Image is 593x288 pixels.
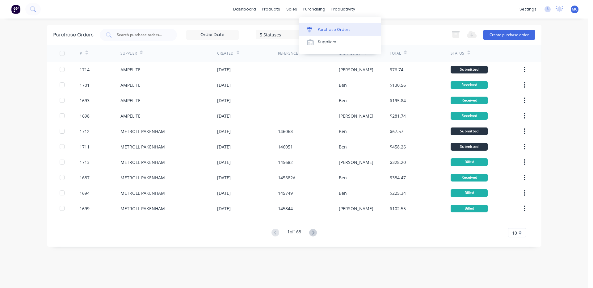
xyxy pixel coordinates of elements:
div: products [259,5,283,14]
div: Billed [451,205,488,212]
div: 145682 [278,159,293,165]
div: [DATE] [217,82,231,88]
div: [DATE] [217,128,231,135]
div: Reference [278,51,298,56]
div: 146063 [278,128,293,135]
div: $328.20 [390,159,406,165]
a: Purchase Orders [299,23,381,35]
div: Submitted [451,66,488,73]
div: Received [451,81,488,89]
div: METROLL PAKENHAM [120,205,165,212]
div: Supplier [120,51,137,56]
div: Ben [339,144,347,150]
input: Search purchase orders... [116,32,167,38]
div: [PERSON_NAME] [339,205,373,212]
div: 1694 [80,190,90,196]
div: Submitted [451,143,488,151]
div: Purchase Orders [53,31,94,39]
div: AMPELITE [120,82,141,88]
div: Received [451,174,488,182]
div: [PERSON_NAME] [339,159,373,165]
div: 1701 [80,82,90,88]
div: $458.26 [390,144,406,150]
div: $67.57 [390,128,403,135]
div: Billed [451,189,488,197]
div: 1712 [80,128,90,135]
div: Ben [339,97,347,104]
span: MC [572,6,578,12]
div: settings [516,5,540,14]
div: [DATE] [217,190,231,196]
div: Ben [339,128,347,135]
img: Factory [11,5,20,14]
div: AMPELITE [120,66,141,73]
div: Billed [451,158,488,166]
div: Received [451,97,488,104]
div: [DATE] [217,205,231,212]
div: 145682A [278,174,296,181]
div: Total [390,51,401,56]
input: Order Date [187,30,238,40]
div: # [80,51,82,56]
div: AMPELITE [120,97,141,104]
div: Ben [339,82,347,88]
div: $130.56 [390,82,406,88]
div: Ben [339,190,347,196]
div: $102.55 [390,205,406,212]
div: $195.84 [390,97,406,104]
div: [DATE] [217,174,231,181]
div: AMPELITE [120,113,141,119]
div: $384.47 [390,174,406,181]
div: [DATE] [217,113,231,119]
div: sales [283,5,300,14]
div: 1699 [80,205,90,212]
div: [DATE] [217,66,231,73]
div: 1687 [80,174,90,181]
div: [PERSON_NAME] [339,113,373,119]
div: Purchase Orders [318,27,351,32]
div: [DATE] [217,144,231,150]
div: $225.34 [390,190,406,196]
div: [DATE] [217,97,231,104]
div: 1 of 168 [287,228,301,237]
div: METROLL PAKENHAM [120,190,165,196]
div: 1713 [80,159,90,165]
div: $76.74 [390,66,403,73]
div: $281.74 [390,113,406,119]
div: METROLL PAKENHAM [120,174,165,181]
div: Status [451,51,464,56]
div: 145844 [278,205,293,212]
span: 10 [512,230,517,236]
div: 146051 [278,144,293,150]
a: dashboard [230,5,259,14]
div: 1711 [80,144,90,150]
div: Submitted [451,127,488,135]
div: METROLL PAKENHAM [120,159,165,165]
div: 5 Statuses [260,31,304,38]
div: METROLL PAKENHAM [120,144,165,150]
div: productivity [328,5,358,14]
div: Ben [339,174,347,181]
div: Received [451,112,488,120]
div: 1693 [80,97,90,104]
div: [DATE] [217,159,231,165]
div: 1714 [80,66,90,73]
a: Suppliers [299,36,381,48]
button: Create purchase order [483,30,535,40]
div: [PERSON_NAME] [339,66,373,73]
div: 145749 [278,190,293,196]
div: purchasing [300,5,328,14]
div: Suppliers [318,39,336,45]
div: 1698 [80,113,90,119]
div: Created [217,51,233,56]
div: METROLL PAKENHAM [120,128,165,135]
